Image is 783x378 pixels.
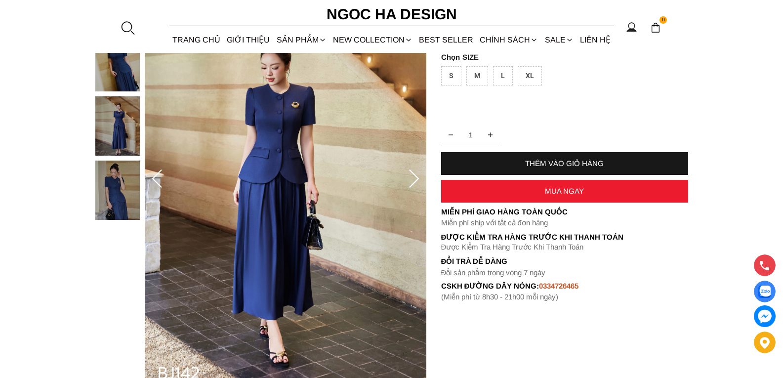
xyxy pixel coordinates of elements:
div: L [493,66,513,85]
div: XL [518,66,542,85]
div: M [466,66,488,85]
a: SALE [541,27,577,53]
div: MUA NGAY [441,187,688,195]
a: BEST SELLER [416,27,477,53]
font: Đổi sản phẩm trong vòng 7 ngày [441,268,546,277]
a: NEW COLLECTION [330,27,415,53]
a: Display image [754,281,776,302]
a: TRANG CHỦ [169,27,224,53]
img: img-CART-ICON-ksit0nf1 [650,22,661,33]
div: Chính sách [477,27,541,53]
img: Celeste Set_ Bộ Vest Cổ Tròn Chân Váy Nhún Xòe Màu Xanh Bò BJ142_mini_2 [95,96,140,156]
p: Được Kiểm Tra Hàng Trước Khi Thanh Toán [441,233,688,242]
img: Celeste Set_ Bộ Vest Cổ Tròn Chân Váy Nhún Xòe Màu Xanh Bò BJ142_mini_1 [95,32,140,91]
img: Display image [758,286,771,298]
font: (Miễn phí từ 8h30 - 21h00 mỗi ngày) [441,293,558,301]
font: Miễn phí ship với tất cả đơn hàng [441,218,548,227]
a: GIỚI THIỆU [224,27,273,53]
font: cskh đường dây nóng: [441,282,539,290]
font: 0334726465 [539,282,578,290]
h6: Đổi trả dễ dàng [441,257,688,265]
a: messenger [754,305,776,327]
p: SIZE [441,53,688,61]
img: Celeste Set_ Bộ Vest Cổ Tròn Chân Váy Nhún Xòe Màu Xanh Bò BJ142_mini_3 [95,161,140,220]
input: Quantity input [441,125,500,145]
span: 0 [659,16,667,24]
font: Miễn phí giao hàng toàn quốc [441,208,568,216]
div: THÊM VÀO GIỎ HÀNG [441,159,688,168]
a: LIÊN HỆ [577,27,614,53]
a: Ngoc Ha Design [318,2,466,26]
div: S [441,66,461,85]
p: Được Kiểm Tra Hàng Trước Khi Thanh Toán [441,243,688,252]
div: SẢN PHẨM [273,27,330,53]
